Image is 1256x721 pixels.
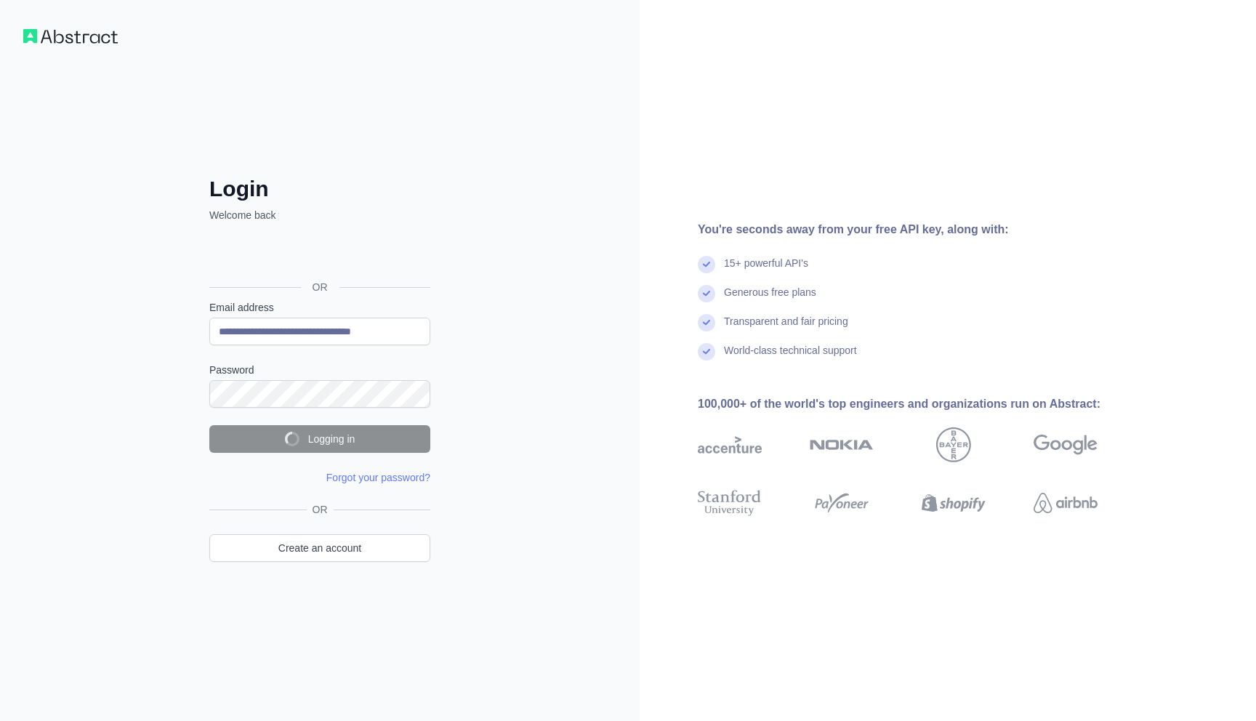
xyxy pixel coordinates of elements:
[209,300,430,315] label: Email address
[724,343,857,372] div: World-class technical support
[209,208,430,222] p: Welcome back
[209,176,430,202] h2: Login
[698,343,715,360] img: check mark
[936,427,971,462] img: bayer
[209,534,430,562] a: Create an account
[209,363,430,377] label: Password
[698,314,715,331] img: check mark
[23,29,118,44] img: Workflow
[698,395,1144,413] div: 100,000+ of the world's top engineers and organizations run on Abstract:
[326,472,430,483] a: Forgot your password?
[1034,487,1098,519] img: airbnb
[698,285,715,302] img: check mark
[810,487,874,519] img: payoneer
[307,502,334,517] span: OR
[810,427,874,462] img: nokia
[698,256,715,273] img: check mark
[301,280,339,294] span: OR
[698,221,1144,238] div: You're seconds away from your free API key, along with:
[724,285,816,314] div: Generous free plans
[724,256,808,285] div: 15+ powerful API's
[724,314,848,343] div: Transparent and fair pricing
[209,425,430,453] button: Logging in
[1034,427,1098,462] img: google
[698,427,762,462] img: accenture
[922,487,986,519] img: shopify
[202,238,435,270] iframe: Sign in with Google Button
[698,487,762,519] img: stanford university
